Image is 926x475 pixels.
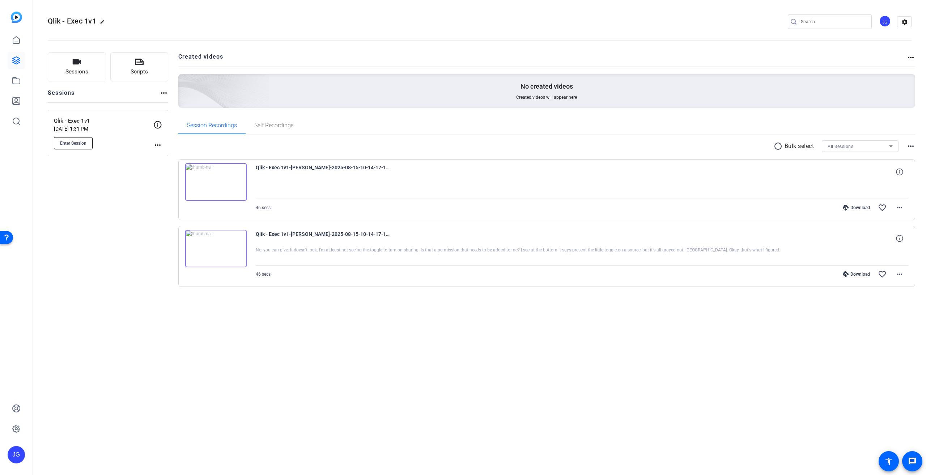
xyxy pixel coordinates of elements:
mat-icon: more_horiz [160,89,168,97]
span: Qlik - Exec 1v1-[PERSON_NAME]-2025-08-15-10-14-17-132-3 [256,163,390,181]
mat-icon: more_horiz [906,53,915,62]
p: [DATE] 1:31 PM [54,126,153,132]
div: Download [839,205,874,211]
button: Scripts [110,52,169,81]
span: Scripts [131,68,148,76]
mat-icon: more_horiz [895,203,904,212]
mat-icon: edit [100,19,109,28]
div: JG [879,15,891,27]
span: Sessions [65,68,88,76]
span: Self Recordings [254,123,294,128]
img: blue-gradient.svg [11,12,22,23]
mat-icon: settings [897,17,912,27]
span: 46 secs [256,272,271,277]
mat-icon: more_horiz [153,141,162,149]
button: Sessions [48,52,106,81]
img: thumb-nail [185,163,247,201]
p: No created videos [521,82,573,91]
p: Bulk select [785,142,814,150]
span: Created videos will appear here [516,94,577,100]
h2: Created videos [178,52,907,67]
span: Qlik - Exec 1v1 [48,17,96,25]
mat-icon: more_horiz [895,270,904,279]
ngx-avatar: Jeff Grettler [879,15,892,28]
mat-icon: accessibility [884,457,893,466]
img: thumb-nail [185,230,247,267]
span: All Sessions [828,144,853,149]
mat-icon: favorite_border [878,203,887,212]
img: Creted videos background [97,3,270,160]
p: Qlik - Exec 1v1 [54,117,153,125]
h2: Sessions [48,89,75,102]
mat-icon: radio_button_unchecked [774,142,785,150]
div: Download [839,271,874,277]
button: Enter Session [54,137,93,149]
span: 46 secs [256,205,271,210]
span: Enter Session [60,140,86,146]
mat-icon: more_horiz [906,142,915,150]
span: Qlik - Exec 1v1-[PERSON_NAME]-2025-08-15-10-14-17-132-0 [256,230,390,247]
div: JG [8,446,25,463]
input: Search [801,17,866,26]
span: Session Recordings [187,123,237,128]
mat-icon: favorite_border [878,270,887,279]
mat-icon: message [908,457,917,466]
